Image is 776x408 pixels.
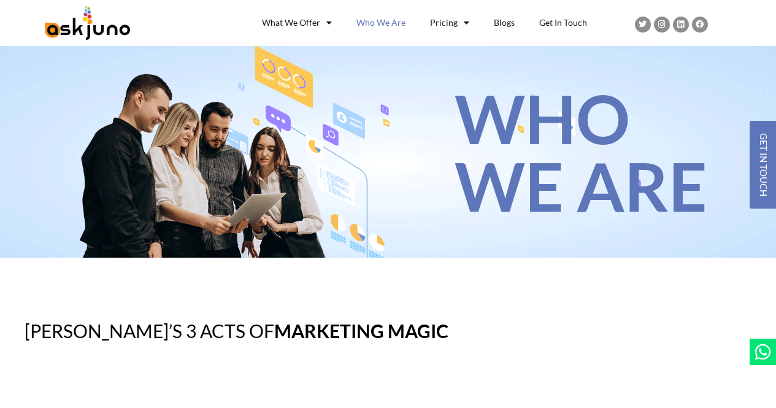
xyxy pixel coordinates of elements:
[527,10,599,36] a: Get In Touch
[455,84,757,219] h1: WHO WE ARE
[759,133,768,196] span: GET IN TOUCH
[25,320,751,342] h2: [PERSON_NAME]’s 3 Acts of
[418,10,482,36] a: Pricing
[482,10,527,36] a: Blogs
[274,320,448,342] strong: Marketing Magic
[344,10,418,36] a: Who We Are
[250,10,344,36] a: What We Offer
